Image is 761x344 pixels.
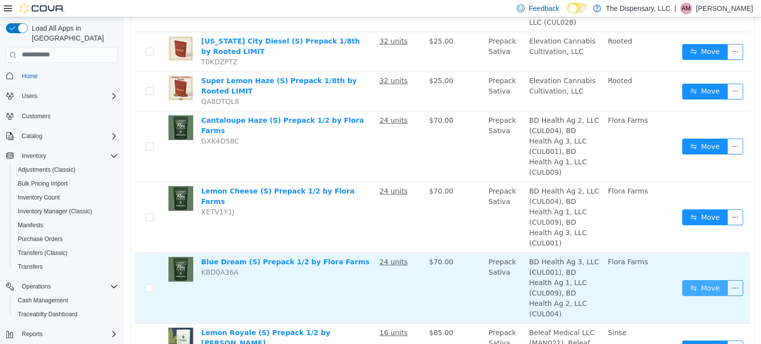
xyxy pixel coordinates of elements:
td: Prepack Sativa [361,54,401,94]
button: icon: swapMove [558,192,604,208]
span: $70.00 [305,99,329,107]
span: Home [18,70,118,82]
a: Super Lemon Haze (S) Prepack 1/8th by Rooted LIMIT [77,59,233,78]
td: Prepack Sativa [361,15,401,54]
a: Traceabilty Dashboard [14,308,81,320]
a: Adjustments (Classic) [14,164,79,176]
button: icon: swapMove [558,263,604,279]
span: Cash Management [18,296,68,304]
span: BD Health Ag 3, LLC (CUL001), BD Health Ag 1, LLC (CUL009), BD Health Ag 2, LLC (CUL004) [405,241,475,300]
a: Transfers [14,261,47,273]
button: Customers [2,109,122,123]
u: 32 units [256,59,284,67]
span: BD Health Ag 2, LLC (CUL004), BD Health Ag 1, LLC (CUL009), BD Health Ag 3, LLC (CUL001) [405,170,475,230]
span: GXK4D58C [77,120,115,128]
button: icon: swapMove [558,27,604,43]
span: Reports [22,330,43,338]
span: Rooted [484,59,508,67]
button: Operations [18,281,55,293]
div: Alisha Madison [680,2,692,14]
span: $70.00 [305,170,329,178]
span: Manifests [14,219,118,231]
a: Manifests [14,219,47,231]
td: Prepack Sativa [361,165,401,236]
u: 24 units [256,170,284,178]
input: Dark Mode [567,3,588,13]
span: KBD0A36A [77,251,114,259]
span: Flora Farms [484,241,524,248]
span: Bulk Pricing Import [14,178,118,190]
button: icon: swapMove [558,121,604,137]
button: Reports [2,327,122,341]
span: $25.00 [305,59,329,67]
img: Blue Dream (S) Prepack 1/2 by Flora Farms hero shot [45,240,69,264]
button: Home [2,69,122,83]
u: 32 units [256,20,284,28]
span: Inventory [18,150,118,162]
a: Lemon Royale (S) Prepack 1/2 by [PERSON_NAME] [77,311,207,330]
span: Customers [18,110,118,122]
span: Transfers [14,261,118,273]
span: Elevation Cannabis Cultivation, LLC [405,20,472,38]
a: Blue Dream (S) Prepack 1/2 by Flora Farms [77,241,246,248]
span: Elevation Cannabis Cultivation, LLC [405,59,472,78]
u: 24 units [256,241,284,248]
span: Traceabilty Dashboard [18,310,77,318]
span: QA8DTQL8 [77,80,115,88]
span: Users [18,90,118,102]
button: Transfers (Classic) [10,246,122,260]
img: Super Lemon Haze (S) Prepack 1/8th by Rooted LIMIT hero shot [45,58,69,83]
span: Dark Mode [567,13,568,14]
span: Users [22,92,37,100]
button: Transfers [10,260,122,274]
button: Catalog [2,129,122,143]
span: Home [22,72,38,80]
span: Flora Farms [484,99,524,107]
u: 24 units [256,99,284,107]
span: $85.00 [305,311,329,319]
u: 16 units [256,311,284,319]
span: Inventory Manager (Classic) [18,207,92,215]
span: Inventory Count [14,192,118,203]
span: T0KDZPTZ [77,41,114,49]
span: Flora Farms [484,170,524,178]
span: BD Health Ag 2, LLC (CUL004), BD Health Ag 3, LLC (CUL001), BD Health Ag 1, LLC (CUL009) [405,99,475,159]
button: icon: swapMove [558,323,604,339]
p: The Dispensary, LLC [606,2,670,14]
span: Purchase Orders [18,235,63,243]
button: Traceabilty Dashboard [10,307,122,321]
p: | [674,2,676,14]
button: Catalog [18,130,46,142]
span: Transfers [18,263,43,271]
span: Load All Apps in [GEOGRAPHIC_DATA] [28,23,118,43]
button: Users [2,89,122,103]
span: Rooted [484,20,508,28]
img: Lemon Cheese (S) Prepack 1/2 by Flora Farms hero shot [45,169,69,194]
button: Inventory [2,149,122,163]
img: Cantaloupe Haze (S) Prepack 1/2 by Flora Farms hero shot [45,98,69,123]
img: Kansas City Diesel (S) Prepack 1/8th by Rooted LIMIT hero shot [45,19,69,44]
span: Transfers (Classic) [14,247,118,259]
button: icon: ellipsis [603,192,619,208]
button: Users [18,90,41,102]
button: icon: ellipsis [603,263,619,279]
span: Customers [22,112,51,120]
button: icon: ellipsis [603,323,619,339]
span: Sinse [484,311,503,319]
span: Inventory Manager (Classic) [14,205,118,217]
button: Cash Management [10,294,122,307]
span: Catalog [22,132,42,140]
a: Transfers (Classic) [14,247,71,259]
img: Lemon Royale (S) Prepack 1/2 by Sinse hero shot [45,310,69,335]
button: Inventory [18,150,50,162]
span: Adjustments (Classic) [18,166,75,174]
button: icon: ellipsis [603,27,619,43]
span: XETV1Y1J [77,191,110,198]
button: Inventory Count [10,191,122,204]
span: Catalog [18,130,118,142]
a: Purchase Orders [14,233,67,245]
button: icon: ellipsis [603,66,619,82]
a: Inventory Count [14,192,64,203]
span: Inventory Count [18,194,60,201]
a: Cantaloupe Haze (S) Prepack 1/2 by Flora Farms [77,99,240,117]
